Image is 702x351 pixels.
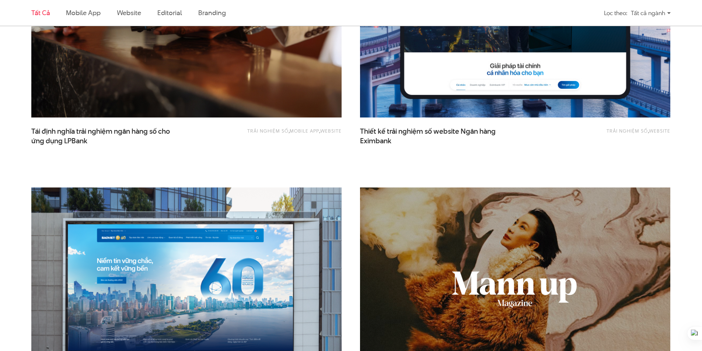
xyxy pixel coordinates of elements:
a: Mobile app [290,127,319,134]
a: Website [649,127,670,134]
div: , , [217,127,342,141]
a: Editorial [157,8,182,17]
a: Mobile app [66,8,100,17]
div: , [546,127,670,141]
span: ứng dụng LPBank [31,136,87,146]
div: Tất cả ngành [631,7,671,20]
a: Tái định nghĩa trải nghiệm ngân hàng số choứng dụng LPBank [31,127,179,145]
span: Eximbank [360,136,391,146]
a: Trải nghiệm số [607,127,648,134]
a: Tất cả [31,8,50,17]
a: Branding [198,8,226,17]
span: Tái định nghĩa trải nghiệm ngân hàng số cho [31,127,179,145]
div: Lọc theo: [604,7,627,20]
a: Trải nghiệm số [247,127,289,134]
a: Website [320,127,342,134]
a: Thiết kế trải nghiệm số website Ngân hàngEximbank [360,127,507,145]
span: Thiết kế trải nghiệm số website Ngân hàng [360,127,507,145]
a: Website [117,8,141,17]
